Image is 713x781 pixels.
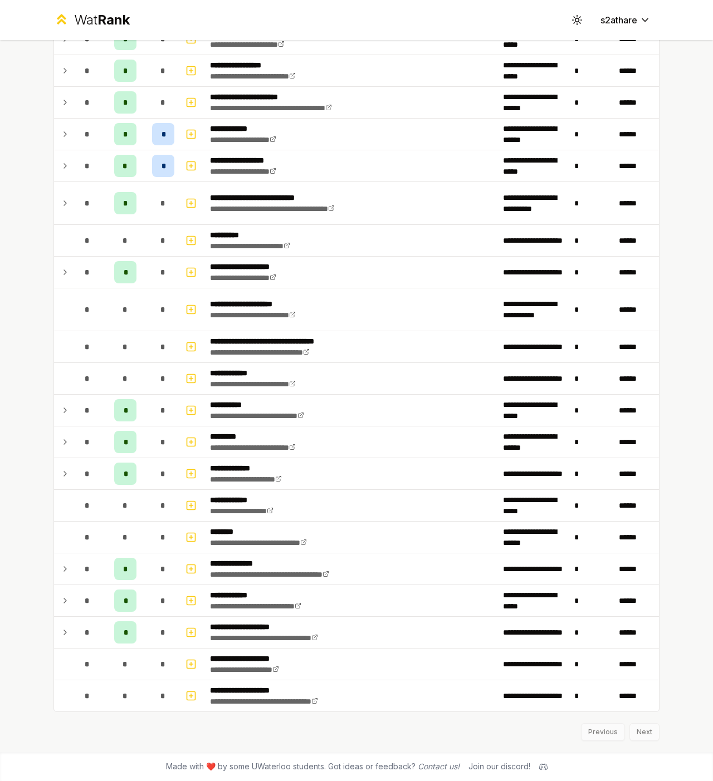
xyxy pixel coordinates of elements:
span: s2athare [600,13,637,27]
a: WatRank [53,11,130,29]
div: Join our discord! [468,761,530,772]
span: Rank [97,12,130,28]
span: Made with ❤️ by some UWaterloo students. Got ideas or feedback? [166,761,460,772]
button: s2athare [592,10,660,30]
div: Wat [74,11,130,29]
a: Contact us! [418,762,460,771]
